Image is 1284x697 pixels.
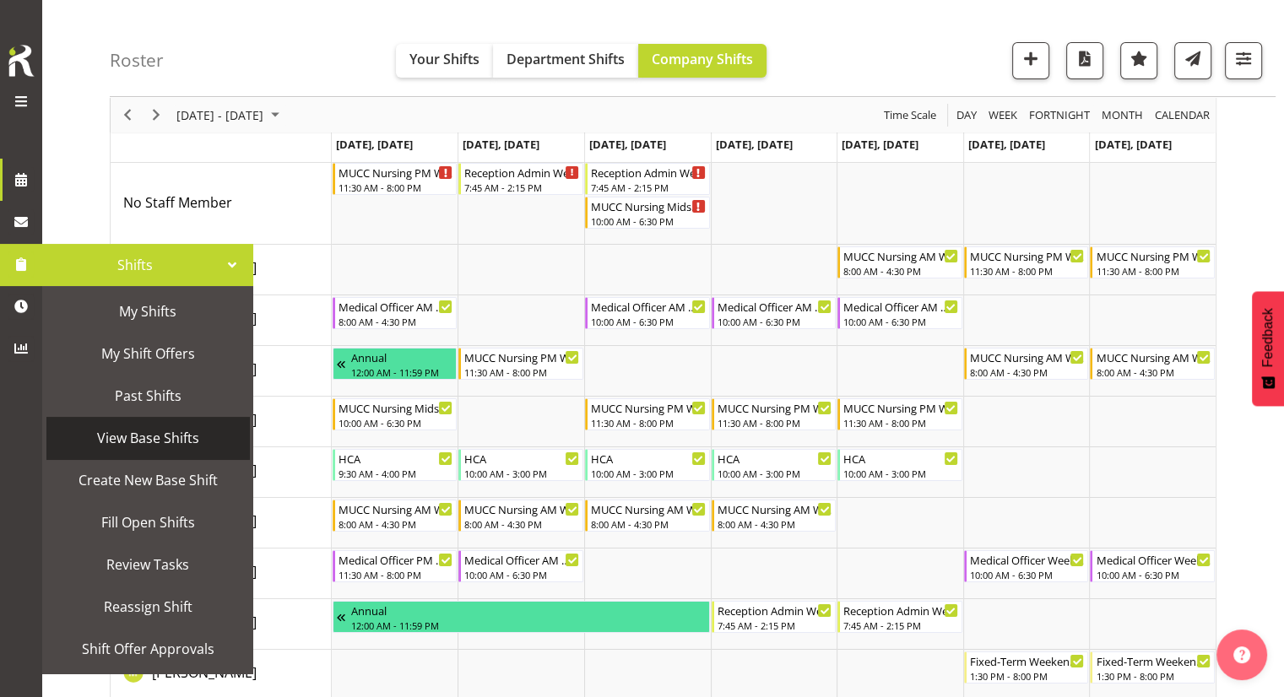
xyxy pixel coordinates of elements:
[1233,646,1250,663] img: help-xxl-2.png
[55,467,241,493] span: Create New Base Shift
[718,602,832,619] div: Reception Admin Weekday AM
[333,500,458,532] div: Gloria Varghese"s event - MUCC Nursing AM Weekday Begin From Monday, September 15, 2025 at 8:00:0...
[339,467,453,480] div: 9:30 AM - 4:00 PM
[964,550,1089,582] div: Jenny O'Donnell"s event - Medical Officer Weekends Begin From Saturday, September 20, 2025 at 10:...
[1096,568,1211,581] div: 10:00 AM - 6:30 PM
[591,298,706,315] div: Medical Officer AM Weekday
[712,398,837,430] div: Andrew Brooks"s event - MUCC Nursing PM Weekday Begin From Thursday, September 18, 2025 at 11:30:...
[351,602,706,619] div: Annual
[351,619,706,632] div: 12:00 AM - 11:59 PM
[458,500,583,532] div: Gloria Varghese"s event - MUCC Nursing AM Weekday Begin From Tuesday, September 16, 2025 at 8:00:...
[464,365,579,379] div: 11:30 AM - 8:00 PM
[464,551,579,568] div: Medical Officer AM Weekday
[333,601,710,633] div: Josephine Godinez"s event - Annual Begin From Saturday, September 13, 2025 at 12:00:00 AM GMT+12:...
[843,416,958,430] div: 11:30 AM - 8:00 PM
[116,105,139,126] button: Previous
[339,399,453,416] div: MUCC Nursing Midshift
[585,500,710,532] div: Gloria Varghese"s event - MUCC Nursing AM Weekday Begin From Wednesday, September 17, 2025 at 8:0...
[493,44,638,78] button: Department Shifts
[464,348,579,365] div: MUCC Nursing PM Weekday
[4,42,38,79] img: Rosterit icon logo
[339,568,453,581] div: 11:30 AM - 8:00 PM
[339,551,453,568] div: Medical Officer PM Weekday
[339,298,453,315] div: Medical Officer AM Weekday
[333,449,458,481] div: Cordelia Davies"s event - HCA Begin From Monday, September 15, 2025 at 9:30:00 AM GMT+12:00 Ends ...
[970,669,1085,683] div: 1:30 PM - 8:00 PM
[585,398,710,430] div: Andrew Brooks"s event - MUCC Nursing PM Weekday Begin From Wednesday, September 17, 2025 at 11:30...
[712,449,837,481] div: Cordelia Davies"s event - HCA Begin From Thursday, September 18, 2025 at 10:00:00 AM GMT+12:00 En...
[718,467,832,480] div: 10:00 AM - 3:00 PM
[464,517,579,531] div: 8:00 AM - 4:30 PM
[1066,42,1103,79] button: Download a PDF of the roster according to the set date range.
[1096,551,1211,568] div: Medical Officer Weekends
[591,399,706,416] div: MUCC Nursing PM Weekday
[1120,42,1157,79] button: Highlight an important date within the roster.
[1090,246,1215,278] div: Agnes Tyson"s event - MUCC Nursing PM Weekends Begin From Sunday, September 21, 2025 at 11:30:00 ...
[46,375,249,417] a: Past Shifts
[339,164,453,181] div: MUCC Nursing PM Weekday
[51,252,219,278] span: Shifts
[46,459,249,501] a: Create New Base Shift
[718,298,832,315] div: Medical Officer AM Weekday
[843,264,958,278] div: 8:00 AM - 4:30 PM
[970,551,1085,568] div: Medical Officer Weekends
[351,348,453,365] div: Annual
[986,105,1021,126] button: Timeline Week
[46,628,249,670] a: Shift Offer Approvals
[837,297,962,329] div: Alexandra Madigan"s event - Medical Officer AM Weekday Begin From Friday, September 19, 2025 at 1...
[1152,105,1213,126] button: Month
[585,449,710,481] div: Cordelia Davies"s event - HCA Begin From Wednesday, September 17, 2025 at 10:00:00 AM GMT+12:00 E...
[843,298,958,315] div: Medical Officer AM Weekday
[1100,105,1145,126] span: Month
[881,105,940,126] button: Time Scale
[123,192,232,213] a: No Staff Member
[46,586,249,628] a: Reassign Shift
[351,365,453,379] div: 12:00 AM - 11:59 PM
[55,299,241,324] span: My Shifts
[964,651,1089,683] div: Margie Vuto"s event - Fixed-Term Weekend Reception Begin From Saturday, September 20, 2025 at 1:3...
[970,365,1085,379] div: 8:00 AM - 4:30 PM
[55,594,241,619] span: Reassign Shift
[970,348,1085,365] div: MUCC Nursing AM Weekends
[409,50,479,68] span: Your Shifts
[458,348,583,380] div: Alysia Newman-Woods"s event - MUCC Nursing PM Weekday Begin From Tuesday, September 16, 2025 at 1...
[968,137,1045,152] span: [DATE], [DATE]
[964,246,1089,278] div: Agnes Tyson"s event - MUCC Nursing PM Weekends Begin From Saturday, September 20, 2025 at 11:30:0...
[970,652,1085,669] div: Fixed-Term Weekend Reception
[843,399,958,416] div: MUCC Nursing PM Weekday
[712,297,837,329] div: Alexandra Madigan"s event - Medical Officer AM Weekday Begin From Thursday, September 18, 2025 at...
[837,601,962,633] div: Josephine Godinez"s event - Reception Admin Weekday AM Begin From Friday, September 19, 2025 at 7...
[333,550,458,582] div: Jenny O'Donnell"s event - Medical Officer PM Weekday Begin From Monday, September 15, 2025 at 11:...
[113,97,142,132] div: Previous
[591,315,706,328] div: 10:00 AM - 6:30 PM
[1096,652,1211,669] div: Fixed-Term Weekend Reception
[591,517,706,531] div: 8:00 AM - 4:30 PM
[464,450,579,467] div: HCA
[55,510,241,535] span: Fill Open Shifts
[638,44,767,78] button: Company Shifts
[55,383,241,408] span: Past Shifts
[142,97,171,132] div: Next
[1012,42,1049,79] button: Add a new shift
[591,197,706,214] div: MUCC Nursing Midshift
[333,297,458,329] div: Alexandra Madigan"s event - Medical Officer AM Weekday Begin From Monday, September 15, 2025 at 8...
[970,568,1085,581] div: 10:00 AM - 6:30 PM
[954,105,980,126] button: Timeline Day
[333,163,458,195] div: No Staff Member"s event - MUCC Nursing PM Weekday Begin From Monday, September 15, 2025 at 11:30:...
[843,602,958,619] div: Reception Admin Weekday AM
[1153,105,1211,126] span: calendar
[464,164,579,181] div: Reception Admin Weekday AM
[1090,651,1215,683] div: Margie Vuto"s event - Fixed-Term Weekend Reception Begin From Sunday, September 21, 2025 at 1:30:...
[145,105,168,126] button: Next
[110,51,164,70] h4: Roster
[396,44,493,78] button: Your Shifts
[46,501,249,543] a: Fill Open Shifts
[837,246,962,278] div: Agnes Tyson"s event - MUCC Nursing AM Weekday Begin From Friday, September 19, 2025 at 8:00:00 AM...
[464,568,579,581] div: 10:00 AM - 6:30 PM
[970,247,1085,264] div: MUCC Nursing PM Weekends
[718,500,832,517] div: MUCC Nursing AM Weekday
[1090,348,1215,380] div: Alysia Newman-Woods"s event - MUCC Nursing AM Weekends Begin From Sunday, September 21, 2025 at 8...
[712,500,837,532] div: Gloria Varghese"s event - MUCC Nursing AM Weekday Begin From Thursday, September 18, 2025 at 8:00...
[837,449,962,481] div: Cordelia Davies"s event - HCA Begin From Friday, September 19, 2025 at 10:00:00 AM GMT+12:00 Ends...
[339,181,453,194] div: 11:30 AM - 8:00 PM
